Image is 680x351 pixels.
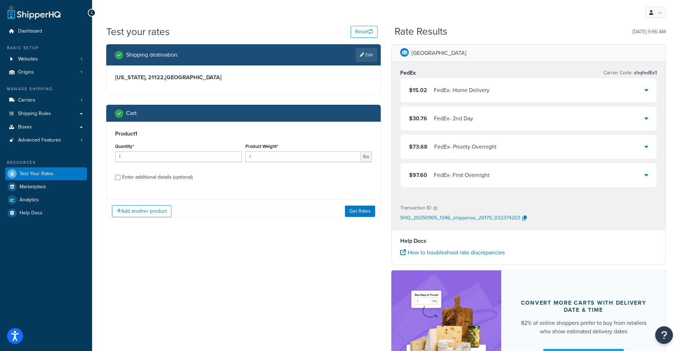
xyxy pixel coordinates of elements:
button: Reset [351,26,378,38]
h3: Product 1 [115,130,372,137]
span: Test Your Rates [19,171,53,177]
span: 1 [81,137,82,143]
a: Test Your Rates [5,167,87,180]
a: Boxes [5,121,87,134]
span: $15.02 [409,86,427,94]
a: Shipping Rules [5,107,87,120]
a: Help Docs [5,207,87,219]
span: $97.60 [409,171,427,179]
div: FedEx - First Overnight [434,170,489,180]
a: Dashboard [5,25,87,38]
span: 1 [81,97,82,103]
h3: FedEx [400,69,416,76]
span: lbs [361,151,372,162]
li: Carriers [5,94,87,107]
span: 1 [81,56,82,62]
p: Transaction ID [400,203,431,213]
span: $73.68 [409,143,427,151]
button: Add another product [112,205,171,217]
label: Quantity* [115,144,134,149]
a: Origins1 [5,66,87,79]
button: Get Rates [345,206,375,217]
label: Product Weight* [245,144,278,149]
h2: Rate Results [395,26,447,37]
span: Analytics [19,197,39,203]
span: Advanced Features [18,137,61,143]
span: Shipping Rules [18,111,51,117]
li: Websites [5,53,87,66]
span: Origins [18,69,34,75]
div: Manage Shipping [5,86,87,92]
li: Origins [5,66,87,79]
span: Boxes [18,124,32,130]
h3: [US_STATE], 21122 , [GEOGRAPHIC_DATA] [115,74,372,81]
span: 1 [81,69,82,75]
input: 0.00 [245,151,361,162]
button: Open Resource Center [655,326,673,344]
div: Resources [5,160,87,166]
p: [GEOGRAPHIC_DATA] [412,48,466,58]
div: Enter additional details (optional) [122,172,193,182]
span: Dashboard [18,28,42,34]
div: Convert more carts with delivery date & time [518,299,649,313]
a: Websites1 [5,53,87,66]
input: 0.0 [115,151,242,162]
span: Help Docs [19,210,42,216]
li: Advanced Features [5,134,87,147]
span: Websites [18,56,38,62]
span: Marketplace [19,184,46,190]
span: shqfedEx1 [633,69,657,76]
p: SHQ_20250905_1346_shipperws_20179_032374203 [400,213,520,224]
h4: Help Docs [400,237,657,245]
a: How to troubleshoot rate discrepancies [400,248,505,257]
a: Carriers1 [5,94,87,107]
a: Advanced Features1 [5,134,87,147]
a: Analytics [5,194,87,206]
h2: Shipping destination : [126,52,178,58]
a: Edit [356,48,377,62]
input: Enter additional details (optional) [115,175,120,180]
h1: Test your rates [106,25,170,39]
a: Marketplace [5,180,87,193]
p: Carrier Code: [603,68,657,78]
span: Carriers [18,97,35,103]
h2: Cart : [126,110,138,116]
div: 82% of online shoppers prefer to buy from retailers who show estimated delivery dates [518,319,649,336]
div: FedEx - Priority Overnight [434,142,497,152]
div: FedEx - 2nd Day [434,114,473,123]
p: [DATE] 9:46 AM [633,27,666,37]
div: Basic Setup [5,45,87,51]
div: FedEx - Home Delivery [434,85,489,95]
span: $30.76 [409,114,427,122]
